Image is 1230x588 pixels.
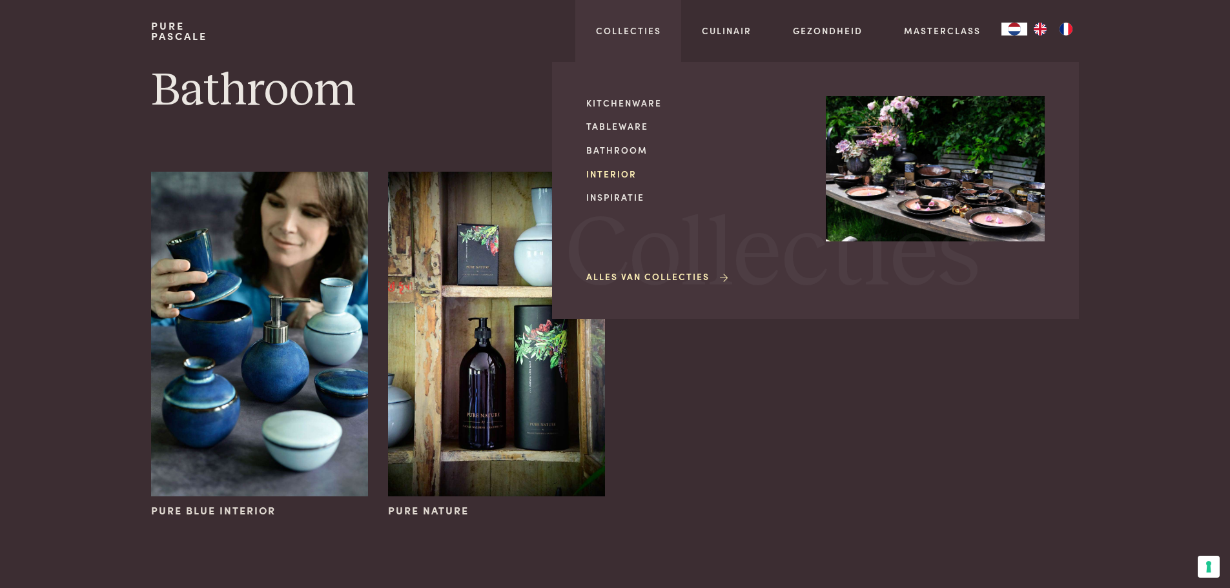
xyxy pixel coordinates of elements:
img: Pure Blue Interior [151,172,367,496]
a: Alles van Collecties [586,270,730,283]
a: Bathroom [586,143,805,157]
div: Language [1001,23,1027,35]
a: Kitchenware [586,96,805,110]
h1: Bathroom [151,62,1078,120]
span: Pure Nature [388,503,469,518]
a: Collecties [596,24,661,37]
a: Inspiratie [586,190,805,204]
a: EN [1027,23,1053,35]
ul: Language list [1027,23,1079,35]
a: Pure Blue Interior Pure Blue Interior [151,172,367,518]
a: PurePascale [151,21,207,41]
img: Collecties [826,96,1045,242]
a: NL [1001,23,1027,35]
a: Pure Nature Pure Nature [388,172,604,518]
img: Pure Nature [388,172,604,496]
span: Pure Blue Interior [151,503,276,518]
a: FR [1053,23,1079,35]
a: Gezondheid [793,24,863,37]
a: Interior [586,167,805,181]
span: Collecties [566,206,980,305]
button: Uw voorkeuren voor toestemming voor trackingtechnologieën [1198,556,1220,578]
a: Tableware [586,119,805,133]
a: Masterclass [904,24,981,37]
aside: Language selected: Nederlands [1001,23,1079,35]
a: Culinair [702,24,752,37]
